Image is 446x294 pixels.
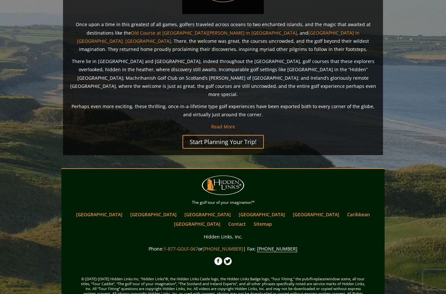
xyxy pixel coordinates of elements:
a: Start Planning Your Trip! [183,135,264,149]
a: [GEOGRAPHIC_DATA] [181,210,234,219]
p: Phone: or | Fax: [63,245,383,253]
a: [GEOGRAPHIC_DATA] in [GEOGRAPHIC_DATA], [GEOGRAPHIC_DATA] [77,30,359,44]
a: Old Course at [GEOGRAPHIC_DATA][PERSON_NAME] in [GEOGRAPHIC_DATA] [131,30,297,36]
p: The golf tour of your imagination™ [63,199,383,206]
a: [GEOGRAPHIC_DATA] [127,210,180,219]
a: Contact [225,219,249,229]
img: Facebook [214,257,222,265]
a: [PHONE_NUMBER] [203,246,243,252]
p: Perhaps even more exciting, these thrilling, once-in-a-lifetime type golf experiences have been e... [70,102,376,119]
a: [GEOGRAPHIC_DATA] [171,219,224,229]
a: [GEOGRAPHIC_DATA] [235,210,288,219]
a: Sitemap [250,219,275,229]
p: Once upon a time in this greatest of all games, golfers traveled across oceans to two enchanted i... [70,20,376,53]
a: [GEOGRAPHIC_DATA] [73,210,126,219]
p: There lie in [GEOGRAPHIC_DATA] and [GEOGRAPHIC_DATA], indeed throughout the [GEOGRAPHIC_DATA], go... [70,57,376,98]
p: Hidden Links, Inc. [63,233,383,241]
a: 1-877-GOLF-067 [164,246,198,252]
img: Twitter [224,257,232,265]
a: Read More [211,123,235,130]
a: Caribbean [344,210,373,219]
a: [GEOGRAPHIC_DATA] [290,210,342,219]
